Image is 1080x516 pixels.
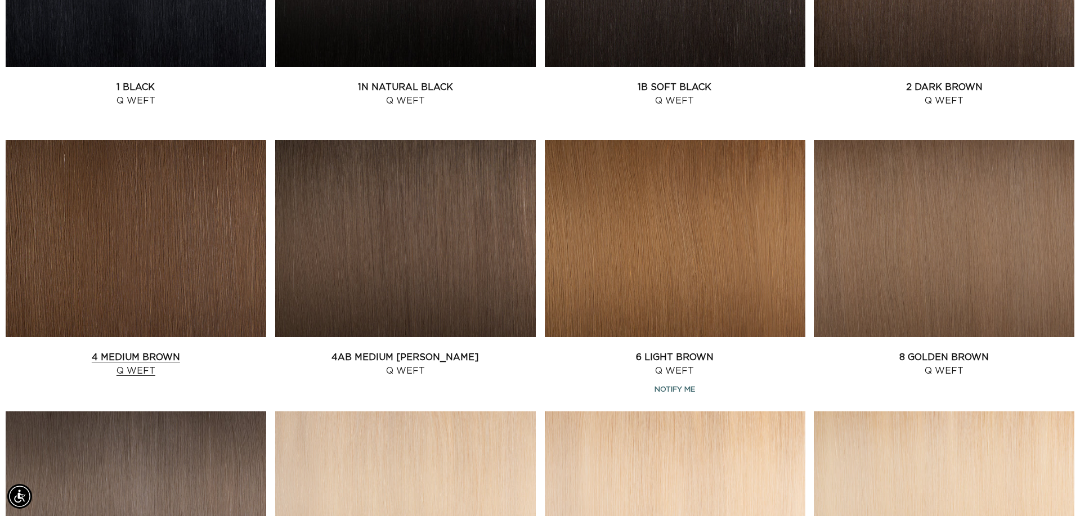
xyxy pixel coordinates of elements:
[545,351,805,378] a: 6 Light Brown Q Weft
[275,80,536,107] a: 1N Natural Black Q Weft
[6,80,266,107] a: 1 Black Q Weft
[7,484,32,509] div: Accessibility Menu
[545,80,805,107] a: 1B Soft Black Q Weft
[814,80,1074,107] a: 2 Dark Brown Q Weft
[275,351,536,378] a: 4AB Medium [PERSON_NAME] Q Weft
[1024,462,1080,516] iframe: Chat Widget
[814,351,1074,378] a: 8 Golden Brown Q Weft
[6,351,266,378] a: 4 Medium Brown Q Weft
